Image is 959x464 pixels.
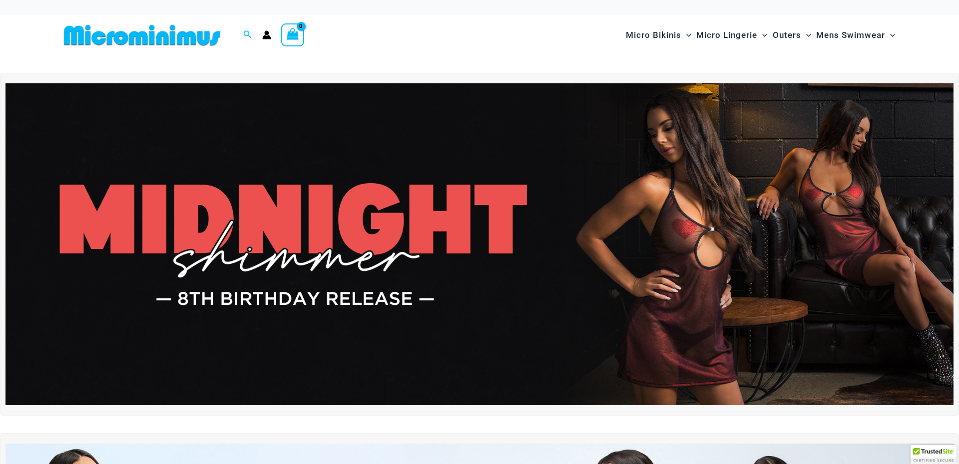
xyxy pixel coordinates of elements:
span: Outers [773,22,801,48]
div: TrustedSite Certified [911,445,957,464]
span: Menu Toggle [801,22,811,48]
nav: Site Navigation [622,18,899,52]
span: Menu Toggle [885,22,895,48]
a: View Shopping Cart, empty [281,23,304,46]
a: Account icon link [262,30,271,39]
a: Micro BikinisMenu ToggleMenu Toggle [623,20,694,50]
span: Micro Lingerie [696,22,757,48]
a: Search icon link [243,29,252,41]
a: OutersMenu ToggleMenu Toggle [770,20,814,50]
img: MM SHOP LOGO FLAT [60,24,224,46]
a: Micro LingerieMenu ToggleMenu Toggle [694,20,770,50]
span: Mens Swimwear [816,22,885,48]
span: Micro Bikinis [626,22,681,48]
img: Midnight Shimmer Red Dress [5,83,954,405]
a: Mens SwimwearMenu ToggleMenu Toggle [814,20,898,50]
span: Menu Toggle [681,22,691,48]
span: Menu Toggle [757,22,767,48]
